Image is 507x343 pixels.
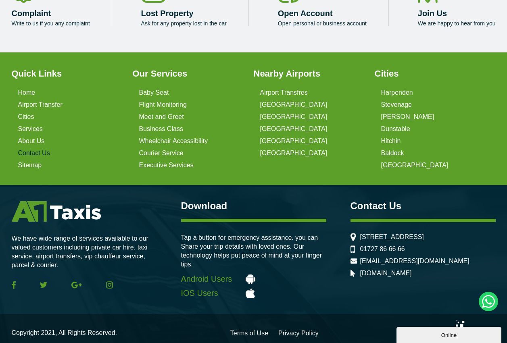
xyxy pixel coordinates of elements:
[260,101,328,108] a: [GEOGRAPHIC_DATA]
[230,330,268,337] a: Terms of Use
[381,162,449,169] a: [GEOGRAPHIC_DATA]
[260,137,328,145] a: [GEOGRAPHIC_DATA]
[375,69,486,79] h3: Cities
[12,328,117,337] p: Copyright 2021, All Rights Reserved.
[381,113,434,121] a: [PERSON_NAME]
[12,20,90,27] p: Write to us if you any complaint
[360,258,469,265] a: [EMAIL_ADDRESS][DOMAIN_NAME]
[278,330,319,337] a: Privacy Policy
[18,162,42,169] a: Sitemap
[139,125,183,133] a: Business Class
[18,101,63,108] a: Airport Transfer
[71,281,82,289] img: Google Plus
[260,89,308,96] a: Airport Transfres
[139,137,208,145] a: Wheelchair Accessibility
[360,270,412,277] a: [DOMAIN_NAME]
[18,137,45,145] a: About Us
[381,89,413,96] a: Harpenden
[12,281,16,289] img: Facebook
[139,89,169,96] a: Baby Seat
[381,101,412,108] a: Stevenage
[381,150,404,157] a: Baldock
[396,325,503,343] iframe: chat widget
[12,201,101,222] img: A1 Taxis St Albans
[260,113,328,121] a: [GEOGRAPHIC_DATA]
[141,20,227,27] p: Ask for any property lost in the car
[139,162,194,169] a: Executive Services
[360,245,405,253] a: 01727 86 66 66
[181,233,326,269] p: Tap a button for emergency assistance. you can Share your trip details with loved ones. Our techn...
[139,113,184,121] a: Meet and Greet
[278,20,367,27] p: Open personal or business account
[18,89,35,96] a: Home
[18,113,34,121] a: Cities
[141,9,194,18] a: Lost Property
[18,150,50,157] a: Contact Us
[381,137,401,145] a: Hitchin
[351,201,496,211] h3: Contact Us
[181,274,326,284] a: Android Users
[418,20,496,27] p: We are happy to hear from you
[418,9,447,18] a: Join Us
[456,320,495,337] img: Wiz Digital
[381,125,410,133] a: Dunstable
[12,234,157,270] p: We have wide range of services available to our valued customers including private car hire, taxi...
[139,101,187,108] a: Flight Monitoring
[139,150,184,157] a: Courier Service
[12,69,123,79] h3: Quick Links
[260,125,328,133] a: [GEOGRAPHIC_DATA]
[254,69,365,79] h3: Nearby Airports
[278,9,333,18] a: Open Account
[40,282,47,288] img: Twitter
[351,233,496,241] li: [STREET_ADDRESS]
[18,125,43,133] a: Services
[181,289,326,298] a: IOS Users
[12,9,51,18] a: Complaint
[260,150,328,157] a: [GEOGRAPHIC_DATA]
[181,201,326,211] h3: Download
[106,281,113,289] img: Instagram
[133,69,244,79] h3: Our Services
